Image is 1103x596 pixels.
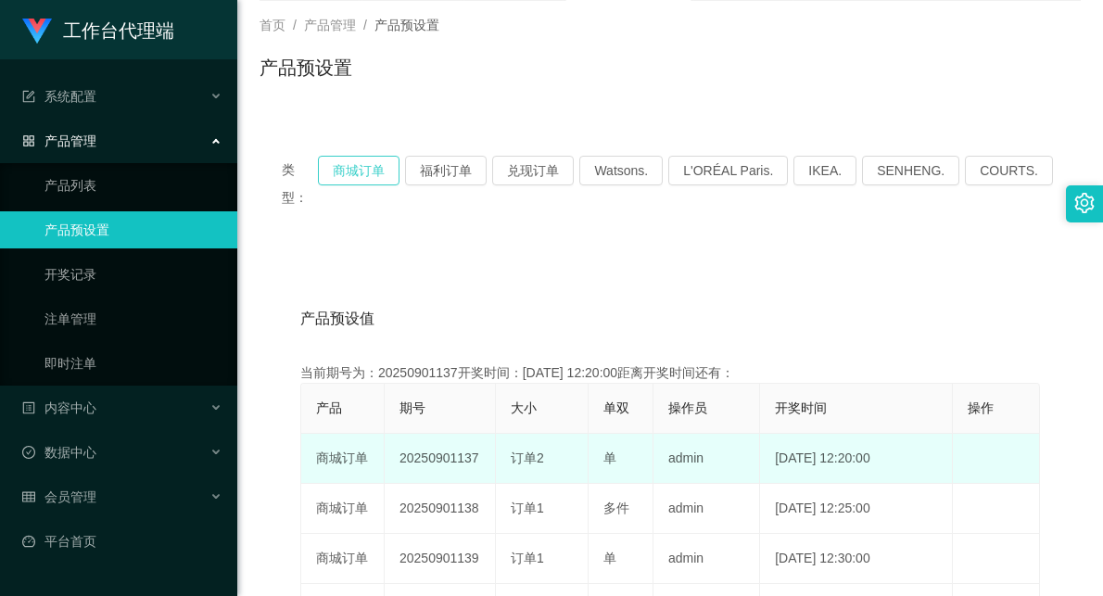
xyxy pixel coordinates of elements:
[385,534,496,584] td: 20250901139
[363,18,367,32] span: /
[374,18,439,32] span: 产品预设置
[775,400,827,415] span: 开奖时间
[22,133,96,148] span: 产品管理
[300,363,1040,383] div: 当前期号为：20250901137开奖时间：[DATE] 12:20:00距离开奖时间还有：
[22,445,96,460] span: 数据中心
[603,400,629,415] span: 单双
[318,156,399,185] button: 商城订单
[22,134,35,147] i: 图标: appstore-o
[653,534,760,584] td: admin
[44,256,222,293] a: 开奖记录
[44,167,222,204] a: 产品列表
[385,434,496,484] td: 20250901137
[316,400,342,415] span: 产品
[399,400,425,415] span: 期号
[22,401,35,414] i: 图标: profile
[668,400,707,415] span: 操作员
[511,400,537,415] span: 大小
[22,90,35,103] i: 图标: form
[579,156,663,185] button: Watsons.
[304,18,356,32] span: 产品管理
[511,551,544,565] span: 订单1
[22,523,222,560] a: 图标: dashboard平台首页
[1074,193,1095,213] i: 图标: setting
[22,89,96,104] span: 系统配置
[653,484,760,534] td: admin
[300,308,374,330] span: 产品预设值
[22,400,96,415] span: 内容中心
[301,484,385,534] td: 商城订单
[603,501,629,515] span: 多件
[968,400,994,415] span: 操作
[511,501,544,515] span: 订单1
[260,18,285,32] span: 首页
[22,22,174,37] a: 工作台代理端
[44,300,222,337] a: 注单管理
[511,450,544,465] span: 订单2
[44,211,222,248] a: 产品预设置
[44,345,222,382] a: 即时注单
[63,1,174,60] h1: 工作台代理端
[862,156,959,185] button: SENHENG.
[653,434,760,484] td: admin
[760,534,953,584] td: [DATE] 12:30:00
[668,156,788,185] button: L'ORÉAL Paris.
[793,156,856,185] button: IKEA.
[293,18,297,32] span: /
[965,156,1053,185] button: COURTS.
[22,19,52,44] img: logo.9652507e.png
[405,156,487,185] button: 福利订单
[22,446,35,459] i: 图标: check-circle-o
[282,156,318,211] span: 类型：
[385,484,496,534] td: 20250901138
[603,450,616,465] span: 单
[22,490,35,503] i: 图标: table
[260,54,352,82] h1: 产品预设置
[603,551,616,565] span: 单
[22,489,96,504] span: 会员管理
[301,534,385,584] td: 商城订单
[492,156,574,185] button: 兑现订单
[760,434,953,484] td: [DATE] 12:20:00
[301,434,385,484] td: 商城订单
[760,484,953,534] td: [DATE] 12:25:00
